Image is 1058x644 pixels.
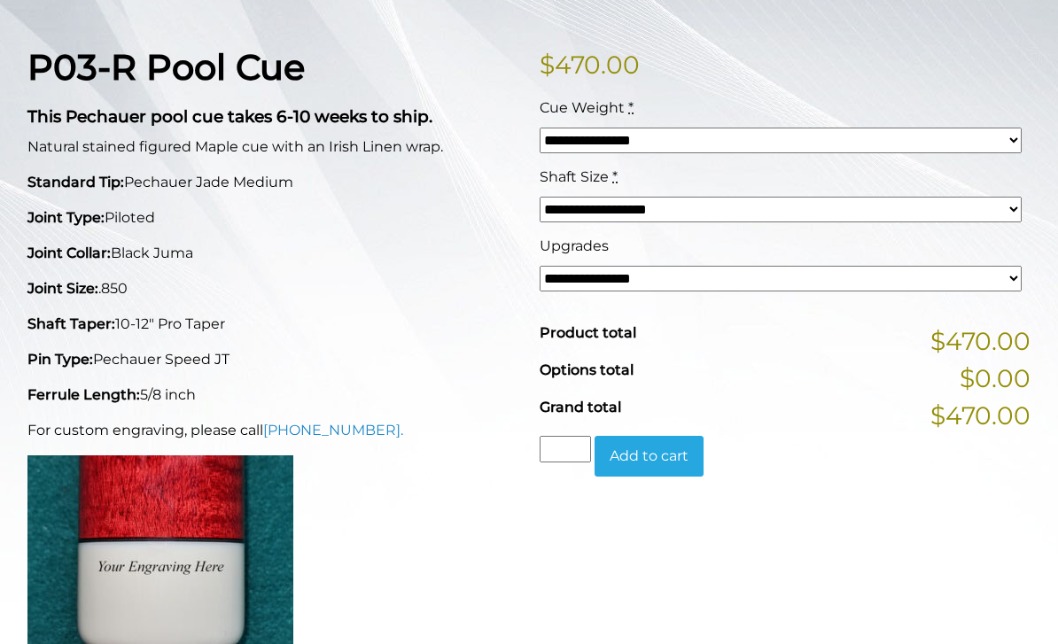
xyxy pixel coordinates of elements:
strong: P03-R Pool Cue [27,45,305,89]
button: Add to cart [595,436,704,477]
span: Cue Weight [540,99,625,116]
bdi: 470.00 [540,50,640,80]
p: For custom engraving, please call [27,420,518,441]
input: Product quantity [540,436,591,462]
span: Upgrades [540,237,609,254]
span: $0.00 [960,360,1031,397]
span: $ [540,50,555,80]
strong: Joint Type: [27,209,105,226]
a: [PHONE_NUMBER]. [263,422,403,438]
span: Product total [540,324,636,341]
p: Natural stained figured Maple cue with an Irish Linen wrap. [27,136,518,158]
p: Pechauer Speed JT [27,349,518,370]
strong: Standard Tip: [27,174,124,190]
strong: Pin Type: [27,351,93,368]
strong: Joint Collar: [27,244,111,261]
span: Options total [540,361,634,378]
strong: Ferrule Length: [27,386,140,403]
span: Shaft Size [540,168,609,185]
span: $470.00 [930,322,1031,360]
strong: This Pechauer pool cue takes 6-10 weeks to ship. [27,106,432,127]
p: .850 [27,278,518,299]
p: Pechauer Jade Medium [27,172,518,193]
abbr: required [628,99,634,116]
p: Piloted [27,207,518,229]
span: $470.00 [930,397,1031,434]
p: 5/8 inch [27,384,518,406]
strong: Joint Size: [27,280,98,297]
strong: Shaft Taper: [27,315,115,332]
abbr: required [612,168,618,185]
p: 10-12" Pro Taper [27,314,518,335]
p: Black Juma [27,243,518,264]
span: Grand total [540,399,621,415]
